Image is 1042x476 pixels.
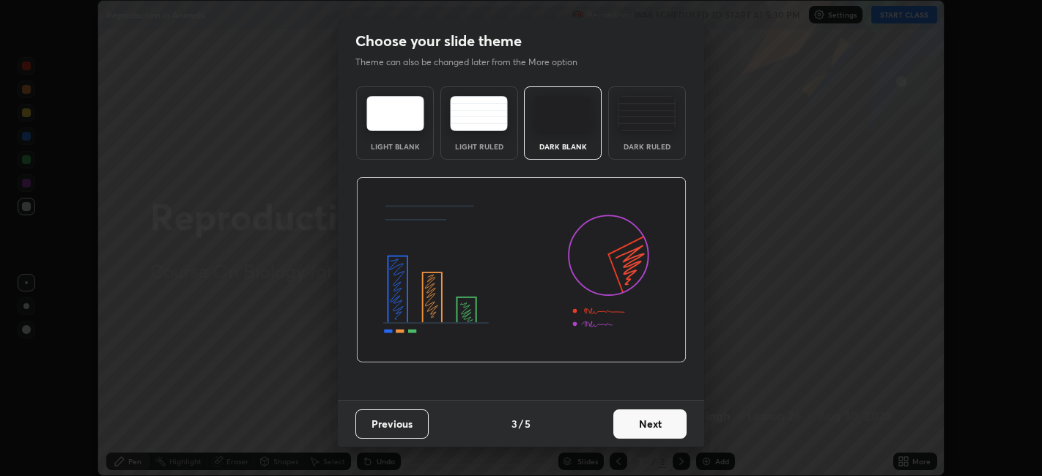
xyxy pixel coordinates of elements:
img: darkThemeBanner.d06ce4a2.svg [356,177,687,363]
button: Next [613,409,687,439]
p: Theme can also be changed later from the More option [355,56,593,69]
div: Dark Blank [533,143,592,150]
h4: 5 [525,416,531,431]
h4: 3 [511,416,517,431]
h4: / [519,416,523,431]
img: darkRuledTheme.de295e13.svg [618,96,676,131]
div: Dark Ruled [618,143,676,150]
button: Previous [355,409,429,439]
img: lightTheme.e5ed3b09.svg [366,96,424,131]
img: darkTheme.f0cc69e5.svg [534,96,592,131]
div: Light Blank [366,143,424,150]
h2: Choose your slide theme [355,31,522,51]
div: Light Ruled [450,143,509,150]
img: lightRuledTheme.5fabf969.svg [450,96,508,131]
